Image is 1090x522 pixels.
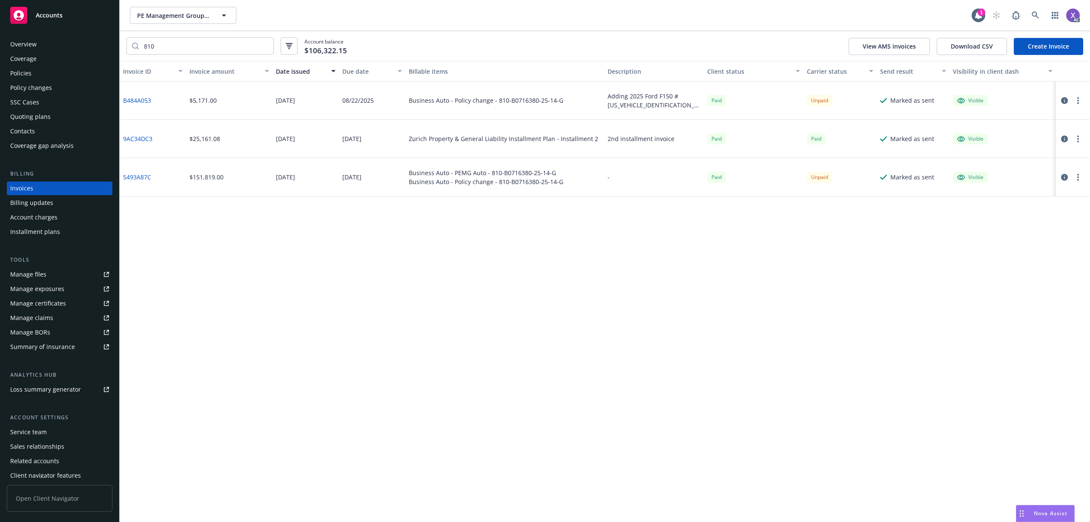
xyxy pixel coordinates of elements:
a: Policy changes [7,81,112,95]
button: Billable items [405,61,605,81]
a: Manage claims [7,311,112,325]
div: Due date [342,67,393,76]
div: Date issued [276,67,326,76]
img: photo [1066,9,1080,22]
div: 08/22/2025 [342,96,374,105]
div: Unpaid [807,95,832,106]
div: Invoice amount [189,67,260,76]
a: Invoices [7,182,112,195]
div: Manage files [10,268,46,281]
input: Filter by keyword... [139,38,273,54]
button: View AMS invoices [849,38,930,55]
a: Sales relationships [7,440,112,453]
div: Manage claims [10,311,53,325]
a: Billing updates [7,196,112,210]
div: Business Auto - PEMG Auto - 810-B0716380-25-14-G [409,168,563,177]
a: B484A053 [123,96,151,105]
a: 5493A87C [123,173,151,182]
div: [DATE] [276,134,295,143]
div: Manage BORs [10,326,50,339]
div: Adding 2025 Ford F150 #[US_VEHICLE_IDENTIFICATION_NUMBER] [608,92,700,110]
button: Client status [704,61,803,81]
div: Contacts [10,124,35,138]
a: Start snowing [988,7,1005,24]
span: $106,322.15 [304,45,347,56]
a: Search [1027,7,1044,24]
a: Switch app [1047,7,1064,24]
div: $151,819.00 [189,173,224,182]
span: Paid [707,133,726,144]
div: [DATE] [276,96,295,105]
div: 1 [978,9,985,16]
a: Account charges [7,211,112,224]
a: Quoting plans [7,110,112,124]
div: Billing updates [10,196,53,210]
button: Due date [339,61,405,81]
div: Marked as sent [890,173,934,182]
div: 2nd installment invoice [608,134,674,143]
div: Visible [957,173,984,181]
div: Paid [807,133,826,144]
span: Nova Assist [1034,510,1067,517]
svg: Search [132,43,139,49]
div: Coverage gap analysis [10,139,74,153]
a: Create Invoice [1014,38,1083,55]
div: Billable items [409,67,601,76]
div: Paid [707,95,726,106]
a: Related accounts [7,454,112,468]
div: Sales relationships [10,440,64,453]
div: Send result [880,67,937,76]
a: Coverage gap analysis [7,139,112,153]
div: Marked as sent [890,96,934,105]
button: Nova Assist [1016,505,1075,522]
div: Account charges [10,211,57,224]
a: Report a Bug [1007,7,1024,24]
a: 9AC34DC3 [123,134,152,143]
div: $5,171.00 [189,96,217,105]
div: Service team [10,425,47,439]
div: Invoices [10,182,33,195]
a: Manage exposures [7,282,112,296]
div: Loss summary generator [10,383,81,396]
div: Description [608,67,700,76]
div: [DATE] [276,173,295,182]
div: $25,161.08 [189,134,220,143]
div: Marked as sent [890,134,934,143]
button: Download CSV [937,38,1007,55]
div: Visibility in client dash [953,67,1043,76]
span: Open Client Navigator [7,485,112,512]
button: Date issued [272,61,339,81]
div: Billing [7,170,112,178]
a: Client navigator features [7,469,112,482]
div: Zurich Property & General Liability Installment Plan - Installment 2 [409,134,598,143]
div: Client status [707,67,791,76]
button: Send result [877,61,950,81]
a: Overview [7,37,112,51]
div: Account settings [7,413,112,422]
div: SSC Cases [10,95,39,109]
div: Paid [707,172,726,182]
a: Contacts [7,124,112,138]
div: Invoice ID [123,67,173,76]
div: Tools [7,256,112,264]
div: Business Auto - Policy change - 810-B0716380-25-14-G [409,96,563,105]
div: Overview [10,37,37,51]
a: Coverage [7,52,112,66]
div: Installment plans [10,225,60,239]
div: Client navigator features [10,469,81,482]
button: Invoice ID [120,61,186,81]
a: Installment plans [7,225,112,239]
button: Carrier status [803,61,877,81]
span: PE Management Group, Inc. [137,11,211,20]
span: Account balance [304,38,347,54]
div: Quoting plans [10,110,51,124]
div: Policy changes [10,81,52,95]
button: Description [604,61,704,81]
a: Service team [7,425,112,439]
a: Policies [7,66,112,80]
div: [DATE] [342,173,361,182]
